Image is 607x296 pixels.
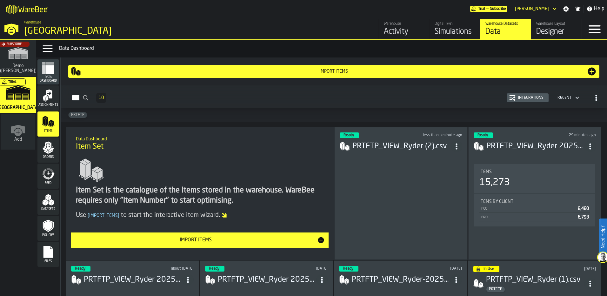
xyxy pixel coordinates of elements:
[0,77,36,114] a: link-to-/wh/i/b8e8645a-5c77-43f4-8135-27e3a4d97801/simulations
[39,42,57,55] label: button-toggle-Data Menu
[352,141,450,151] h3: PRTFTP_VIEW_Ryder (2).csv
[37,233,59,237] span: Policies
[1,114,35,151] a: link-to-/wh/new
[555,94,580,102] div: DropdownMenuValue-4
[37,111,59,137] li: menu Items
[8,80,17,84] span: Trial
[474,164,595,193] div: stat-Items
[481,215,575,219] div: FRO
[344,133,354,137] span: Ready
[479,204,590,213] div: StatList-item-FCC
[37,103,59,107] span: Assignments
[66,127,334,260] div: ItemListCard-
[486,7,489,11] span: —
[572,6,584,12] label: button-toggle-Notifications
[143,266,194,271] div: Updated: 7/29/2025, 4:07:39 PM Created: 7/29/2025, 4:03:26 PM
[384,22,424,26] div: Warehouse
[205,266,224,272] div: status-3 2
[94,93,109,103] div: ButtonLoadMore-Load More-Prev-First-Last
[76,135,324,142] h2: Sub Title
[468,127,601,260] div: ItemListCard-DashboardItemContainer
[84,275,182,285] div: PRTFTP_VIEW_Ryder 20250729.csv
[37,207,59,211] span: Datasets
[340,132,359,138] div: status-3 2
[76,211,324,220] div: Use to start the interactive item wizard.
[37,59,59,85] li: menu Data Dashboard
[75,267,85,271] span: Ready
[516,96,546,100] div: Integrations
[578,215,589,219] span: 6,793
[560,6,572,12] label: button-toggle-Settings
[479,169,492,174] span: Items
[470,6,507,12] div: Menu Subscription
[37,155,59,159] span: Orders
[24,20,41,25] span: Warehouse
[71,266,90,272] div: status-3 2
[334,127,467,260] div: ItemListCard-DashboardItemContainer
[478,7,485,11] span: Trial
[7,43,22,46] span: Subscribe
[490,7,506,11] span: Subscribe
[479,199,513,204] span: Items by client
[71,132,329,155] div: title-Item Set
[277,266,328,271] div: Updated: 7/16/2025, 1:29:52 PM Created: 7/16/2025, 1:29:31 PM
[485,22,526,26] div: Warehouse Datasets
[435,22,475,26] div: Digital Twin
[594,5,604,13] span: Help
[531,19,582,39] a: link-to-/wh/i/b8e8645a-5c77-43f4-8135-27e3a4d97801/designer
[484,267,494,271] span: In Use
[378,19,429,39] a: link-to-/wh/i/b8e8645a-5c77-43f4-8135-27e3a4d97801/feed/
[479,213,590,221] div: StatList-item-FRO
[473,266,499,272] div: status-4 2
[548,267,596,271] div: Updated: 6/24/2025, 11:30:38 AM Created: 6/24/2025, 9:52:55 AM
[429,19,480,39] a: link-to-/wh/i/b8e8645a-5c77-43f4-8135-27e3a4d97801/simulations
[477,133,488,137] span: Ready
[218,275,316,285] h3: PRTFTP_VIEW_Ryder 20250716.csv
[536,22,577,26] div: Warehouse Layout
[479,169,590,174] div: Title
[479,177,510,188] div: 15,273
[545,133,596,138] div: Updated: 9/24/2025, 1:57:07 PM Created: 9/24/2025, 1:51:56 PM
[411,133,462,138] div: Updated: 9/24/2025, 2:26:19 PM Created: 9/24/2025, 2:26:19 PM
[485,27,526,37] div: Data
[37,242,59,267] li: menu Files
[515,6,549,11] div: DropdownMenuValue-Kruti Shah
[536,27,577,37] div: Designer
[486,275,584,285] h3: PRTFTP_VIEW_Ryder (1).csv
[37,138,59,163] li: menu Orders
[37,181,59,185] span: Feed
[470,6,507,12] a: link-to-/wh/i/b8e8645a-5c77-43f4-8135-27e3a4d97801/pricing/
[37,259,59,263] span: Files
[76,185,324,206] div: Item Set is the catalogue of the items stored in the warehouse. WareBee requires only "Item Numbe...
[81,69,587,74] div: Import Items
[411,266,462,271] div: Updated: 7/10/2025, 10:50:59 AM Created: 7/10/2025, 10:46:50 AM
[343,267,353,271] span: Ready
[37,85,59,111] li: menu Assignments
[59,45,604,52] div: Data Dashboard
[479,199,590,204] div: Title
[578,206,589,211] span: 8,480
[69,113,87,117] span: PRTFTP
[37,76,59,83] span: Data Dashboard
[14,137,22,142] span: Add
[584,5,607,13] label: button-toggle-Help
[339,266,358,272] div: status-3 2
[474,132,493,138] div: status-3 2
[486,141,584,151] div: PRTFTP_VIEW_Ryder 20250924.csv
[37,190,59,215] li: menu Datasets
[88,213,89,218] span: [
[352,275,450,285] h3: PRTFTP_VIEW_Ryder-2025-06.csv
[209,267,219,271] span: Ready
[384,27,424,37] div: Activity
[557,96,571,100] div: DropdownMenuValue-4
[86,213,121,218] span: Import Items
[486,287,505,292] span: PRTFTP
[474,194,595,226] div: stat-Items by client
[37,216,59,241] li: menu Policies
[599,219,606,255] label: Need Help?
